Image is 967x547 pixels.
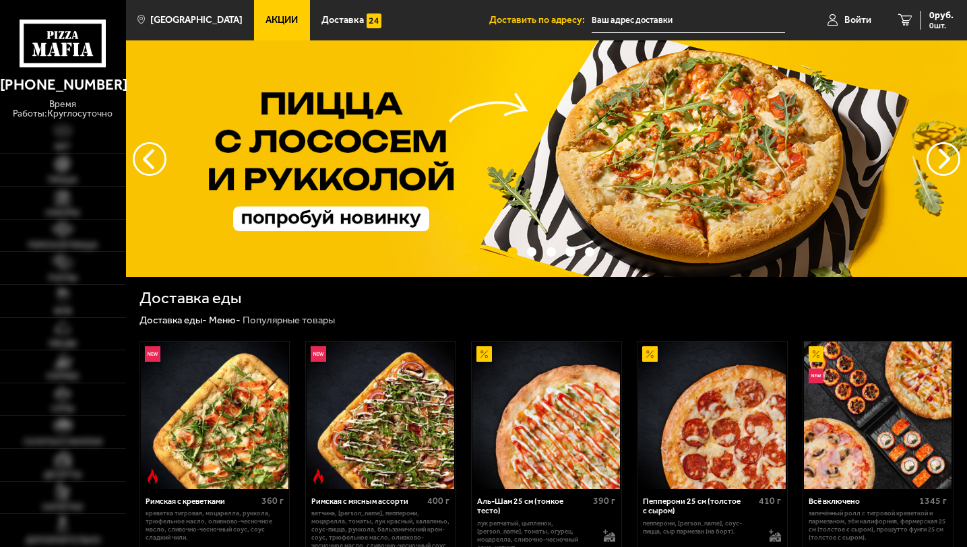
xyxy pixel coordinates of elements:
[427,495,449,507] span: 400 г
[547,247,556,257] button: точки переключения
[51,405,74,413] span: Супы
[472,342,621,489] a: АкционныйАль-Шам 25 см (тонкое тесто)
[476,346,491,361] img: Акционный
[140,342,290,489] a: НовинкаОстрое блюдоРимская с креветками
[28,241,98,249] span: Римская пицца
[311,346,325,361] img: Новинка
[266,15,298,25] span: Акции
[593,495,615,507] span: 390 г
[527,247,536,257] button: точки переключения
[209,314,241,326] a: Меню-
[146,496,258,506] div: Римская с креветками
[844,15,871,25] span: Войти
[804,342,952,489] img: Всё включено
[46,373,80,381] span: Горячее
[919,495,947,507] span: 1345 г
[927,142,960,176] button: предыдущий
[929,11,954,20] span: 0 руб.
[929,22,954,30] span: 0 шт.
[26,536,100,544] span: Дополнительно
[637,342,787,489] a: АкционныйПепперони 25 см (толстое с сыром)
[46,209,80,217] span: Наборы
[306,342,456,489] a: НовинкаОстрое блюдоРимская с мясным ассорти
[809,346,823,361] img: Акционный
[565,247,575,257] button: точки переключения
[643,496,755,516] div: Пепперони 25 см (толстое с сыром)
[139,290,241,307] h1: Доставка еды
[489,15,592,25] span: Доставить по адресу:
[44,471,82,479] span: Десерты
[642,346,657,361] img: Акционный
[367,13,381,28] img: 15daf4d41897b9f0e9f617042186c801.svg
[49,274,77,282] span: Роллы
[150,15,243,25] span: [GEOGRAPHIC_DATA]
[139,314,207,326] a: Доставка еды-
[54,307,72,315] span: WOK
[133,142,166,176] button: следующий
[145,346,160,361] img: Новинка
[42,503,83,511] span: Напитки
[145,469,160,484] img: Острое блюдо
[311,496,424,506] div: Римская с мясным ассорти
[311,469,325,484] img: Острое блюдо
[48,176,77,184] span: Пицца
[49,340,77,348] span: Обеды
[638,342,786,489] img: Пепперони 25 см (толстое с сыром)
[55,143,71,151] span: Хит
[321,15,364,25] span: Доставка
[243,314,335,327] div: Популярные товары
[592,8,785,33] input: Ваш адрес доставки
[809,496,916,506] div: Всё включено
[261,495,284,507] span: 360 г
[809,368,823,383] img: Новинка
[759,495,781,507] span: 410 г
[24,438,102,446] span: Салаты и закуски
[307,342,454,489] img: Римская с мясным ассорти
[507,247,517,257] button: точки переключения
[141,342,288,489] img: Римская с креветками
[803,342,953,489] a: АкционныйНовинкаВсё включено
[472,342,620,489] img: Аль-Шам 25 см (тонкое тесто)
[643,519,759,536] p: пепперони, [PERSON_NAME], соус-пицца, сыр пармезан (на борт).
[809,509,947,542] p: Запечённый ролл с тигровой креветкой и пармезаном, Эби Калифорния, Фермерская 25 см (толстое с сы...
[477,496,590,516] div: Аль-Шам 25 см (тонкое тесто)
[146,509,284,542] p: креветка тигровая, моцарелла, руккола, трюфельное масло, оливково-чесночное масло, сливочно-чесно...
[585,247,594,257] button: точки переключения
